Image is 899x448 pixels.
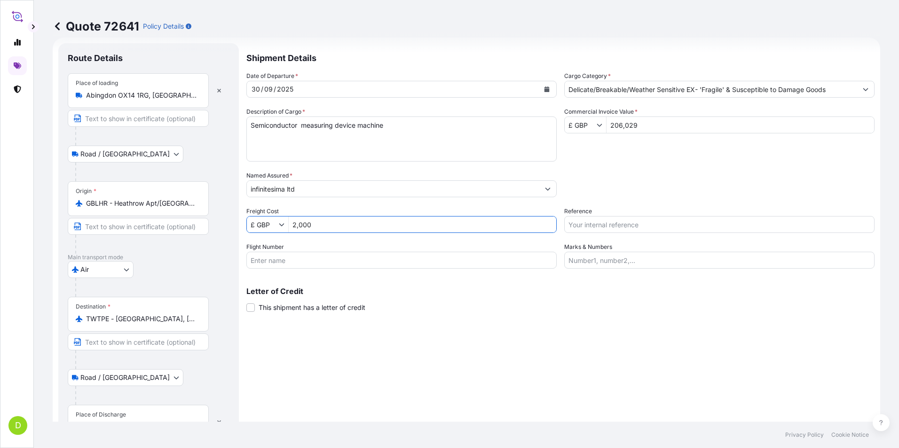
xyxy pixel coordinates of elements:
[143,22,184,31] p: Policy Details
[80,149,170,159] span: Road / [GEOGRAPHIC_DATA]
[247,216,279,233] input: Freight Cost
[76,411,126,418] div: Place of Discharge
[68,218,209,235] input: Text to appear on certificate
[565,116,597,133] input: Commercial Invoice Value
[564,216,875,233] input: Your internal reference
[68,254,229,261] p: Main transport mode
[246,107,305,116] label: Description of Cargo
[539,180,556,197] button: Show suggestions
[246,252,557,269] input: Enter name
[246,71,298,81] span: Date of Departure
[76,303,110,310] div: Destination
[68,261,134,278] button: Select transport
[86,314,197,324] input: Destination
[68,333,209,350] input: Text to appear on certificate
[251,84,261,95] div: day,
[68,110,209,127] input: Text to appear on certificate
[80,265,89,274] span: Air
[68,146,183,162] button: Select transport
[289,216,556,233] input: Enter amount
[246,171,292,180] label: Named Assured
[86,91,197,100] input: Place of loading
[564,107,638,116] label: Commercial Invoice Value
[276,84,294,95] div: year,
[68,53,123,64] p: Route Details
[246,242,284,252] label: Flight Number
[246,43,875,71] p: Shipment Details
[539,82,554,97] button: Calendar
[246,287,875,295] p: Letter of Credit
[564,207,592,216] label: Reference
[274,84,276,95] div: /
[246,116,557,162] textarea: Semiconductor measuring device machine
[259,303,365,312] span: This shipment has a letter of credit
[76,79,118,87] div: Place of loading
[785,431,824,439] a: Privacy Policy
[247,180,539,197] input: Full name
[597,120,606,130] button: Show suggestions
[564,242,612,252] label: Marks & Numbers
[857,81,874,98] button: Show suggestions
[15,421,21,430] span: D
[564,71,611,81] label: Cargo Category
[68,369,183,386] button: Select transport
[565,81,857,98] input: Select a commodity type
[76,187,96,195] div: Origin
[86,199,197,208] input: Origin
[53,19,139,34] p: Quote 72641
[80,373,170,382] span: Road / [GEOGRAPHIC_DATA]
[263,84,274,95] div: month,
[261,84,263,95] div: /
[279,220,288,229] button: Show suggestions
[607,116,874,133] input: Type amount
[246,207,279,216] label: Freight Cost
[564,252,875,269] input: Number1, number2,...
[831,431,869,439] a: Cookie Notice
